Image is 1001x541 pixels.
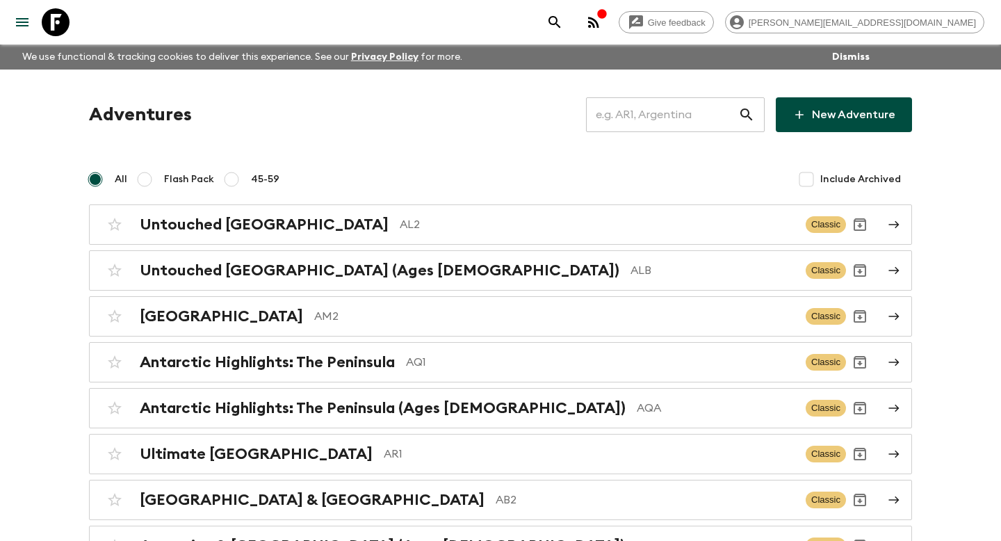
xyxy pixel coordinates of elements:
[140,399,626,417] h2: Antarctic Highlights: The Peninsula (Ages [DEMOGRAPHIC_DATA])
[140,261,619,280] h2: Untouched [GEOGRAPHIC_DATA] (Ages [DEMOGRAPHIC_DATA])
[829,47,873,67] button: Dismiss
[806,400,846,417] span: Classic
[140,216,389,234] h2: Untouched [GEOGRAPHIC_DATA]
[806,446,846,462] span: Classic
[164,172,214,186] span: Flash Pack
[314,308,795,325] p: AM2
[806,308,846,325] span: Classic
[406,354,795,371] p: AQ1
[89,296,912,337] a: [GEOGRAPHIC_DATA]AM2ClassicArchive
[89,250,912,291] a: Untouched [GEOGRAPHIC_DATA] (Ages [DEMOGRAPHIC_DATA])ALBClassicArchive
[630,262,795,279] p: ALB
[776,97,912,132] a: New Adventure
[115,172,127,186] span: All
[89,480,912,520] a: [GEOGRAPHIC_DATA] & [GEOGRAPHIC_DATA]AB2ClassicArchive
[140,445,373,463] h2: Ultimate [GEOGRAPHIC_DATA]
[8,8,36,36] button: menu
[586,95,738,134] input: e.g. AR1, Argentina
[846,302,874,330] button: Archive
[806,354,846,371] span: Classic
[637,400,795,417] p: AQA
[846,211,874,239] button: Archive
[400,216,795,233] p: AL2
[140,353,395,371] h2: Antarctic Highlights: The Peninsula
[89,101,192,129] h1: Adventures
[384,446,795,462] p: AR1
[89,388,912,428] a: Antarctic Highlights: The Peninsula (Ages [DEMOGRAPHIC_DATA])AQAClassicArchive
[846,440,874,468] button: Archive
[140,307,303,325] h2: [GEOGRAPHIC_DATA]
[89,434,912,474] a: Ultimate [GEOGRAPHIC_DATA]AR1ClassicArchive
[806,492,846,508] span: Classic
[496,492,795,508] p: AB2
[89,204,912,245] a: Untouched [GEOGRAPHIC_DATA]AL2ClassicArchive
[251,172,279,186] span: 45-59
[820,172,901,186] span: Include Archived
[741,17,984,28] span: [PERSON_NAME][EMAIL_ADDRESS][DOMAIN_NAME]
[619,11,714,33] a: Give feedback
[17,45,468,70] p: We use functional & tracking cookies to deliver this experience. See our for more.
[140,491,485,509] h2: [GEOGRAPHIC_DATA] & [GEOGRAPHIC_DATA]
[806,262,846,279] span: Classic
[541,8,569,36] button: search adventures
[89,342,912,382] a: Antarctic Highlights: The PeninsulaAQ1ClassicArchive
[351,52,418,62] a: Privacy Policy
[846,348,874,376] button: Archive
[806,216,846,233] span: Classic
[846,486,874,514] button: Archive
[846,257,874,284] button: Archive
[846,394,874,422] button: Archive
[640,17,713,28] span: Give feedback
[725,11,984,33] div: [PERSON_NAME][EMAIL_ADDRESS][DOMAIN_NAME]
